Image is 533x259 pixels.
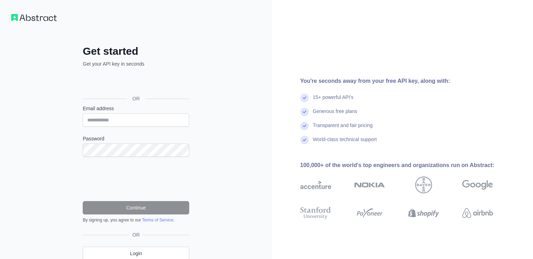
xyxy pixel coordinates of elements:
a: Terms of Service [142,218,173,223]
span: OR [127,95,145,102]
img: Workflow [11,14,57,21]
span: OR [130,231,143,238]
img: check mark [300,136,309,144]
div: By signing up, you agree to our . [83,217,189,223]
button: Continue [83,201,189,214]
label: Password [83,135,189,142]
label: Email address [83,105,189,112]
iframe: Кнопка "Войти с аккаунтом Google" [79,75,191,91]
img: stanford university [300,205,331,221]
img: google [462,177,493,193]
img: accenture [300,177,331,193]
div: 15+ powerful API's [313,94,354,108]
img: check mark [300,122,309,130]
iframe: reCAPTCHA [83,165,189,193]
img: bayer [415,177,432,193]
img: payoneer [354,205,385,221]
div: Transparent and fair pricing [313,122,373,136]
img: nokia [354,177,385,193]
h2: Get started [83,45,189,58]
img: check mark [300,94,309,102]
img: airbnb [462,205,493,221]
div: 100,000+ of the world's top engineers and organizations run on Abstract: [300,161,515,170]
div: Generous free plans [313,108,357,122]
p: Get your API key in seconds [83,60,189,67]
div: You're seconds away from your free API key, along with: [300,77,515,85]
div: World-class technical support [313,136,377,150]
img: check mark [300,108,309,116]
img: shopify [408,205,439,221]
